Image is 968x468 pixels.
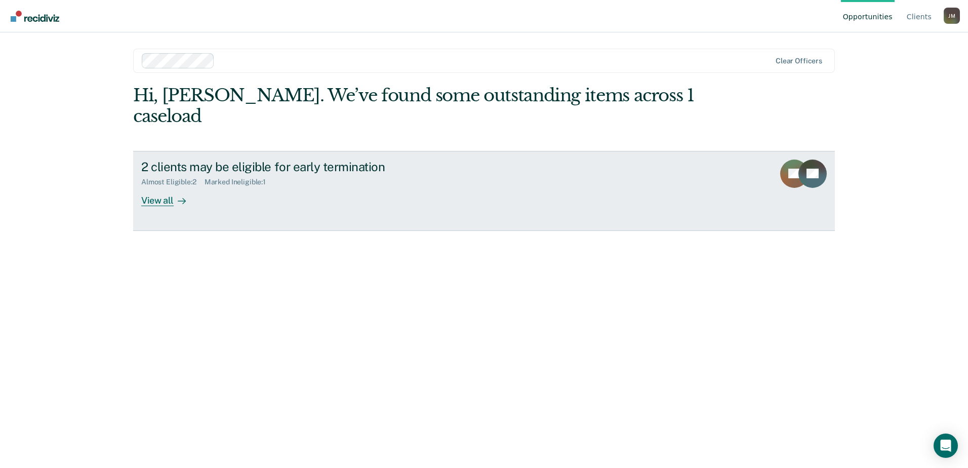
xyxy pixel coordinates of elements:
[141,186,198,206] div: View all
[776,57,822,65] div: Clear officers
[205,178,274,186] div: Marked Ineligible : 1
[944,8,960,24] button: Profile dropdown button
[133,85,695,127] div: Hi, [PERSON_NAME]. We’ve found some outstanding items across 1 caseload
[141,160,497,174] div: 2 clients may be eligible for early termination
[141,178,205,186] div: Almost Eligible : 2
[11,11,59,22] img: Recidiviz
[934,434,958,458] div: Open Intercom Messenger
[944,8,960,24] div: J M
[133,151,835,231] a: 2 clients may be eligible for early terminationAlmost Eligible:2Marked Ineligible:1View all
